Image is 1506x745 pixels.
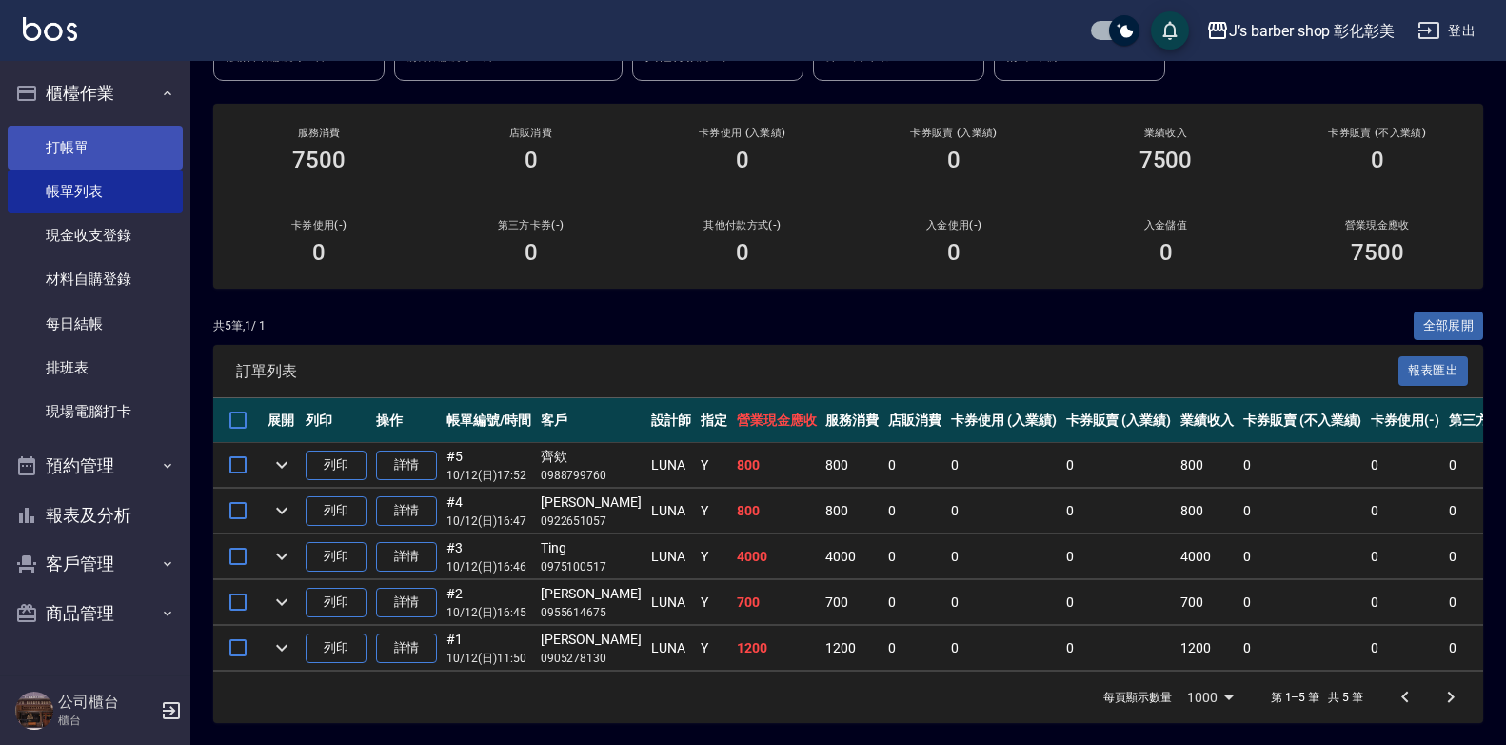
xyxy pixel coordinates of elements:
a: 詳情 [376,496,437,526]
td: LUNA [646,626,696,671]
td: 0 [1366,580,1444,625]
td: 0 [1061,580,1177,625]
a: 帳單列表 [8,170,183,213]
button: 列印 [306,634,367,663]
td: 0 [1238,534,1366,579]
h2: 其他付款方式(-) [660,219,825,232]
td: 1200 [732,626,822,671]
button: expand row [268,542,296,571]
td: 800 [821,443,883,488]
td: 0 [883,580,946,625]
div: J’s barber shop 彰化彰美 [1229,19,1395,43]
button: 商品管理 [8,589,183,638]
h3: 0 [312,239,326,266]
a: 詳情 [376,451,437,480]
td: 0 [946,580,1061,625]
td: 0 [1238,626,1366,671]
a: 詳情 [376,634,437,663]
td: LUNA [646,443,696,488]
h2: 第三方卡券(-) [447,219,613,232]
img: Logo [23,17,77,41]
td: #4 [442,489,536,534]
h3: 0 [736,239,749,266]
h3: 0 [1159,239,1173,266]
td: Y [696,534,732,579]
h3: 0 [525,239,538,266]
th: 客戶 [536,398,646,443]
th: 操作 [371,398,442,443]
td: Y [696,626,732,671]
td: 0 [1366,626,1444,671]
span: 訂單列表 [236,362,1398,381]
a: 打帳單 [8,126,183,170]
p: 10/12 (日) 11:50 [446,650,531,667]
td: 0 [883,443,946,488]
h3: 0 [525,147,538,173]
h2: 業績收入 [1082,127,1248,139]
a: 現場電腦打卡 [8,390,183,433]
th: 卡券販賣 (入業績) [1061,398,1177,443]
button: 列印 [306,542,367,572]
h3: 0 [736,147,749,173]
a: 材料自購登錄 [8,257,183,301]
h3: 7500 [1139,147,1193,173]
p: 櫃台 [58,712,155,729]
td: Y [696,580,732,625]
td: 0 [1366,489,1444,534]
a: 詳情 [376,588,437,617]
td: #1 [442,626,536,671]
img: Person [15,692,53,730]
h2: 卡券販賣 (入業績) [871,127,1037,139]
th: 卡券使用(-) [1366,398,1444,443]
td: LUNA [646,580,696,625]
h2: 營業現金應收 [1295,219,1460,232]
td: 800 [1176,443,1238,488]
th: 展開 [263,398,301,443]
h2: 入金儲值 [1082,219,1248,232]
td: 700 [821,580,883,625]
button: 預約管理 [8,441,183,491]
button: 客戶管理 [8,539,183,589]
th: 營業現金應收 [732,398,822,443]
a: 報表匯出 [1398,361,1469,379]
p: 共 5 筆, 1 / 1 [213,317,266,334]
div: [PERSON_NAME] [541,584,642,604]
button: expand row [268,451,296,479]
h3: 服務消費 [236,127,402,139]
h2: 卡券使用 (入業績) [660,127,825,139]
th: 業績收入 [1176,398,1238,443]
th: 卡券販賣 (不入業績) [1238,398,1366,443]
td: LUNA [646,489,696,534]
h2: 卡券販賣 (不入業績) [1295,127,1460,139]
td: 800 [1176,489,1238,534]
button: 報表匯出 [1398,356,1469,386]
h3: 0 [1371,147,1384,173]
th: 卡券使用 (入業績) [946,398,1061,443]
h3: 7500 [292,147,346,173]
td: 0 [1238,443,1366,488]
td: 0 [883,626,946,671]
th: 指定 [696,398,732,443]
td: 0 [946,443,1061,488]
p: 10/12 (日) 16:47 [446,513,531,530]
td: 1200 [1176,626,1238,671]
h3: 0 [947,239,961,266]
td: 4000 [821,534,883,579]
h2: 卡券使用(-) [236,219,402,232]
td: 1200 [821,626,883,671]
button: 全部展開 [1414,312,1484,341]
p: 第 1–5 筆 共 5 筆 [1271,689,1363,706]
p: 10/12 (日) 16:46 [446,558,531,575]
p: 10/12 (日) 17:52 [446,467,531,484]
button: 登出 [1410,13,1483,49]
th: 服務消費 [821,398,883,443]
button: J’s barber shop 彰化彰美 [1199,11,1402,50]
div: 1000 [1179,672,1240,723]
a: 排班表 [8,346,183,390]
p: 0905278130 [541,650,642,667]
td: #2 [442,580,536,625]
th: 店販消費 [883,398,946,443]
div: Ting [541,538,642,558]
h2: 店販消費 [447,127,613,139]
td: 4000 [732,534,822,579]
